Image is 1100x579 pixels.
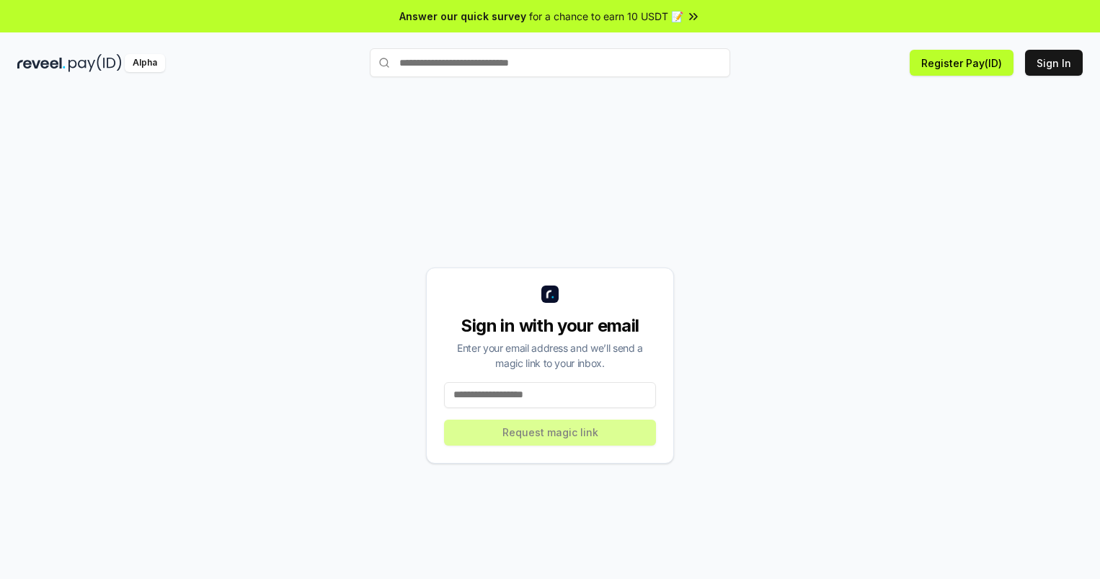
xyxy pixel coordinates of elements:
img: reveel_dark [17,54,66,72]
span: for a chance to earn 10 USDT 📝 [529,9,683,24]
button: Sign In [1025,50,1083,76]
span: Answer our quick survey [399,9,526,24]
div: Sign in with your email [444,314,656,337]
button: Register Pay(ID) [910,50,1013,76]
div: Alpha [125,54,165,72]
img: logo_small [541,286,559,303]
div: Enter your email address and we’ll send a magic link to your inbox. [444,340,656,371]
img: pay_id [68,54,122,72]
